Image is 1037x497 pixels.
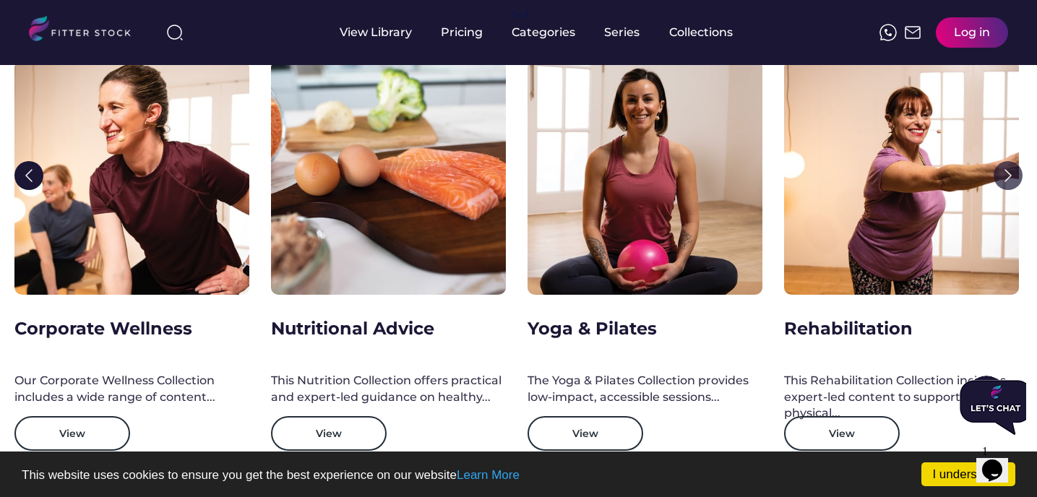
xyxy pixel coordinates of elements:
[784,373,1019,421] div: This Rehabilitation Collection includes expert-led content to support physical...
[271,373,506,405] div: This Nutrition Collection offers practical and expert-led guidance on healthy...
[994,161,1023,190] img: Group%201000002323.svg
[921,462,1015,486] a: I understand!
[14,161,43,190] img: Group%201000002322%20%281%29.svg
[22,469,1015,481] p: This website uses cookies to ensure you get the best experience on our website
[976,439,1023,483] iframe: chat widget
[904,24,921,41] img: Frame%2051.svg
[271,416,387,451] button: View
[14,416,130,451] button: View
[14,316,192,341] div: Corporate Wellness
[441,25,483,40] div: Pricing
[6,6,78,61] img: Chat attention grabber
[604,25,640,40] div: Series
[879,24,897,41] img: meteor-icons_whatsapp%20%281%29.svg
[271,316,434,341] div: Nutritional Advice
[784,416,900,451] button: View
[528,373,762,405] div: The Yoga & Pilates Collection provides low-impact, accessible sessions...
[512,25,575,40] div: Categories
[457,468,520,482] a: Learn More
[512,7,530,22] div: fvck
[784,316,913,341] div: Rehabilitation
[954,25,990,40] div: Log in
[954,374,1026,441] iframe: chat widget
[166,24,184,41] img: search-normal%203.svg
[669,25,733,40] div: Collections
[14,60,249,295] img: Corporate_Wellness_Collections.jpg
[14,373,249,405] div: Our Corporate Wellness Collection includes a wide range of content...
[340,25,412,40] div: View Library
[528,416,643,451] button: View
[29,16,143,46] img: LOGO.svg
[528,316,657,341] div: Yoga & Pilates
